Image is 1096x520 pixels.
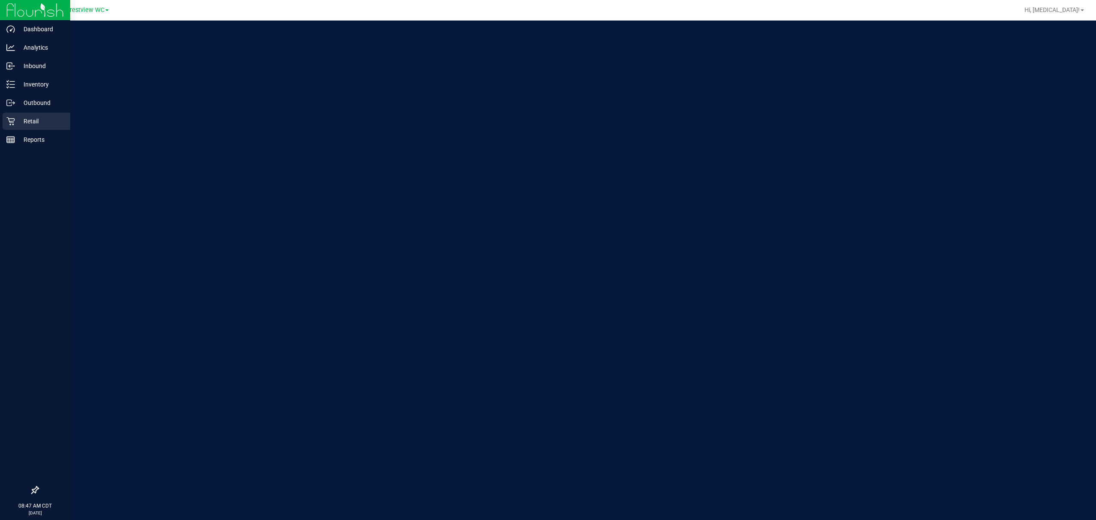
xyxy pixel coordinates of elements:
[6,99,15,107] inline-svg: Outbound
[6,62,15,70] inline-svg: Inbound
[15,98,66,108] p: Outbound
[6,43,15,52] inline-svg: Analytics
[15,42,66,53] p: Analytics
[6,80,15,89] inline-svg: Inventory
[15,24,66,34] p: Dashboard
[6,135,15,144] inline-svg: Reports
[15,116,66,126] p: Retail
[4,510,66,516] p: [DATE]
[15,61,66,71] p: Inbound
[66,6,104,14] span: Crestview WC
[4,502,66,510] p: 08:47 AM CDT
[15,134,66,145] p: Reports
[15,79,66,90] p: Inventory
[6,117,15,126] inline-svg: Retail
[1025,6,1080,13] span: Hi, [MEDICAL_DATA]!
[6,25,15,33] inline-svg: Dashboard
